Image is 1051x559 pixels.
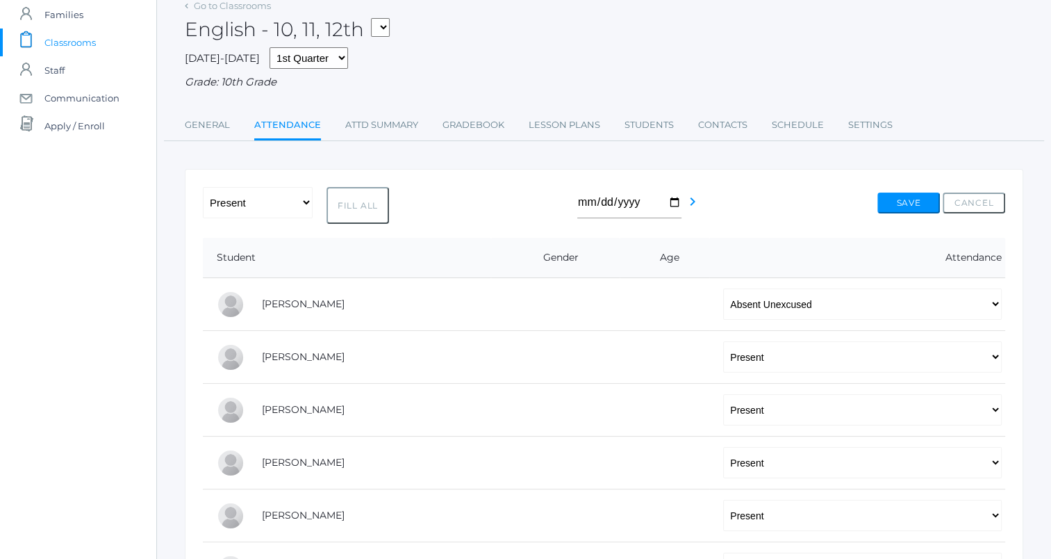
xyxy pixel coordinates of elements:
div: Reese Carr [217,291,245,318]
span: Apply / Enroll [44,112,105,140]
h2: English - 10, 11, 12th [185,19,390,40]
a: General [185,111,230,139]
th: Gender [491,238,620,278]
a: [PERSON_NAME] [262,298,345,310]
a: Gradebook [442,111,504,139]
a: [PERSON_NAME] [262,509,345,521]
span: [DATE]-[DATE] [185,51,260,65]
span: Classrooms [44,29,96,56]
a: Schedule [772,111,824,139]
a: [PERSON_NAME] [262,403,345,416]
a: Attd Summary [345,111,418,139]
a: Attendance [254,111,321,141]
a: [PERSON_NAME] [262,350,345,363]
i: chevron_right [684,193,701,210]
button: Save [877,193,940,213]
a: Contacts [698,111,747,139]
th: Attendance [709,238,1005,278]
th: Student [203,238,491,278]
a: [PERSON_NAME] [262,456,345,469]
a: Students [624,111,674,139]
th: Age [620,238,709,278]
div: Grade: 10th Grade [185,74,1023,90]
a: chevron_right [684,200,701,213]
button: Cancel [943,193,1005,213]
a: Lesson Plans [529,111,600,139]
div: Natalia Nichols [217,502,245,530]
span: Staff [44,56,65,84]
a: Settings [848,111,893,139]
span: Communication [44,84,119,112]
div: Wylie Myers [217,449,245,477]
div: Ryan Lawler [217,396,245,424]
button: Fill All [326,187,389,224]
span: Families [44,1,83,29]
div: Wyatt Hill [217,343,245,371]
